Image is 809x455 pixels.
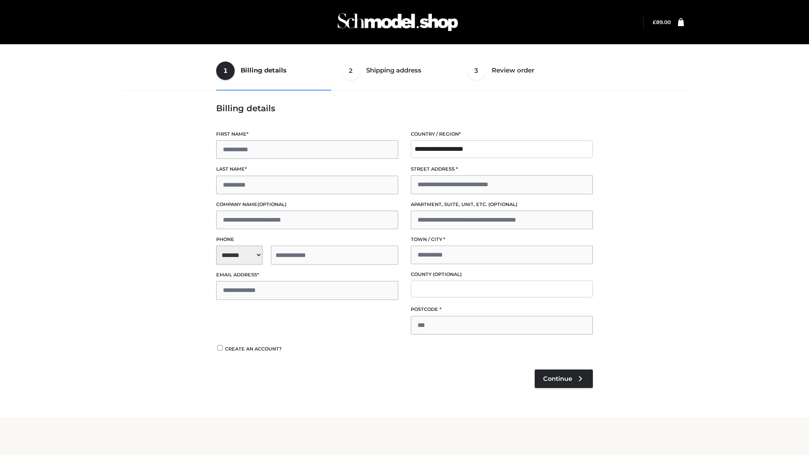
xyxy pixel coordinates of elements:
[216,165,398,173] label: Last name
[488,201,517,207] span: (optional)
[411,236,593,244] label: Town / City
[535,369,593,388] a: Continue
[653,19,671,25] bdi: 89.00
[543,375,572,383] span: Continue
[216,130,398,138] label: First name
[216,103,593,113] h3: Billing details
[433,271,462,277] span: (optional)
[216,236,398,244] label: Phone
[225,346,282,352] span: Create an account?
[411,130,593,138] label: Country / Region
[216,201,398,209] label: Company name
[411,305,593,313] label: Postcode
[653,19,656,25] span: £
[411,165,593,173] label: Street address
[411,201,593,209] label: Apartment, suite, unit, etc.
[216,271,398,279] label: Email address
[411,270,593,278] label: County
[216,345,224,351] input: Create an account?
[335,5,461,39] img: Schmodel Admin 964
[257,201,287,207] span: (optional)
[653,19,671,25] a: £89.00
